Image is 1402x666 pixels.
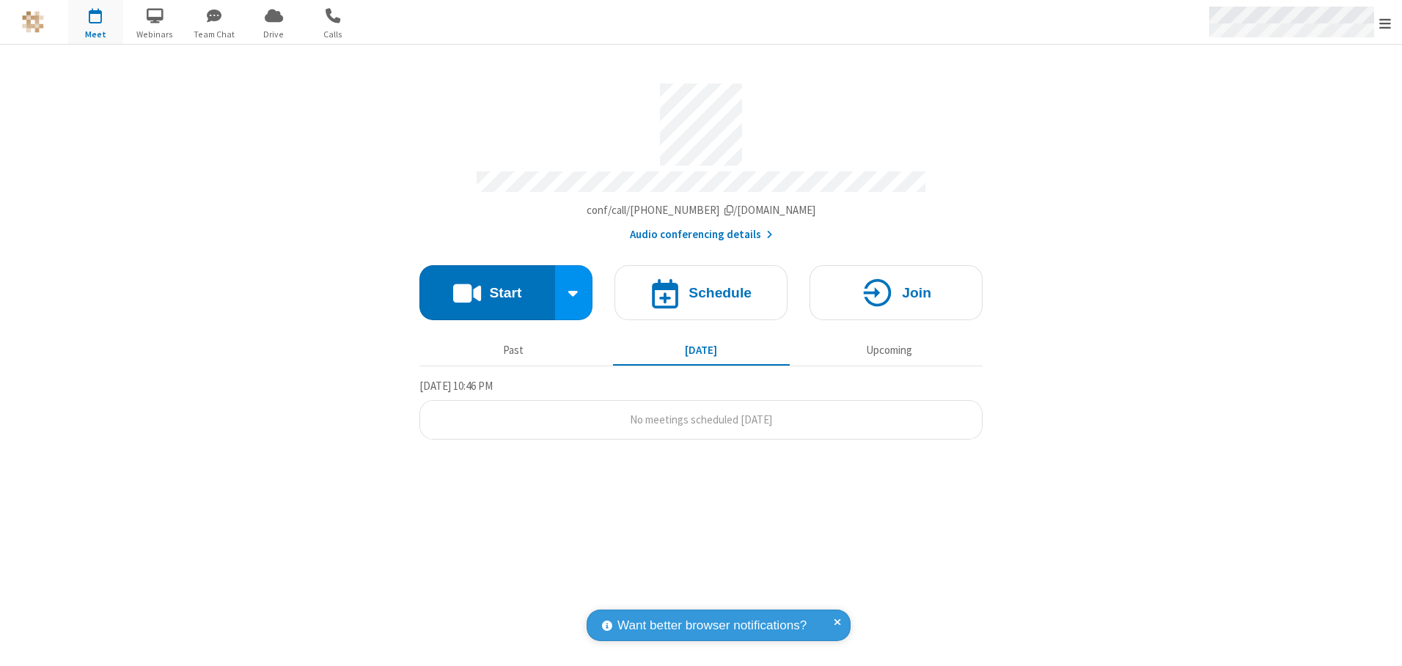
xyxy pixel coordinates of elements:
[419,379,493,393] span: [DATE] 10:46 PM
[306,28,361,41] span: Calls
[810,265,983,320] button: Join
[587,203,816,217] span: Copy my meeting room link
[187,28,242,41] span: Team Chat
[613,336,790,364] button: [DATE]
[419,73,983,243] section: Account details
[555,265,593,320] div: Start conference options
[630,412,772,426] span: No meetings scheduled [DATE]
[614,265,788,320] button: Schedule
[630,226,773,243] button: Audio conferencing details
[617,616,807,635] span: Want better browser notifications?
[68,28,123,41] span: Meet
[246,28,301,41] span: Drive
[419,265,555,320] button: Start
[22,11,44,33] img: QA Selenium DO NOT DELETE OR CHANGE
[801,336,977,364] button: Upcoming
[902,286,931,300] h4: Join
[419,377,983,440] section: Today's Meetings
[689,286,752,300] h4: Schedule
[489,286,521,300] h4: Start
[128,28,183,41] span: Webinars
[425,336,602,364] button: Past
[587,202,816,219] button: Copy my meeting room linkCopy my meeting room link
